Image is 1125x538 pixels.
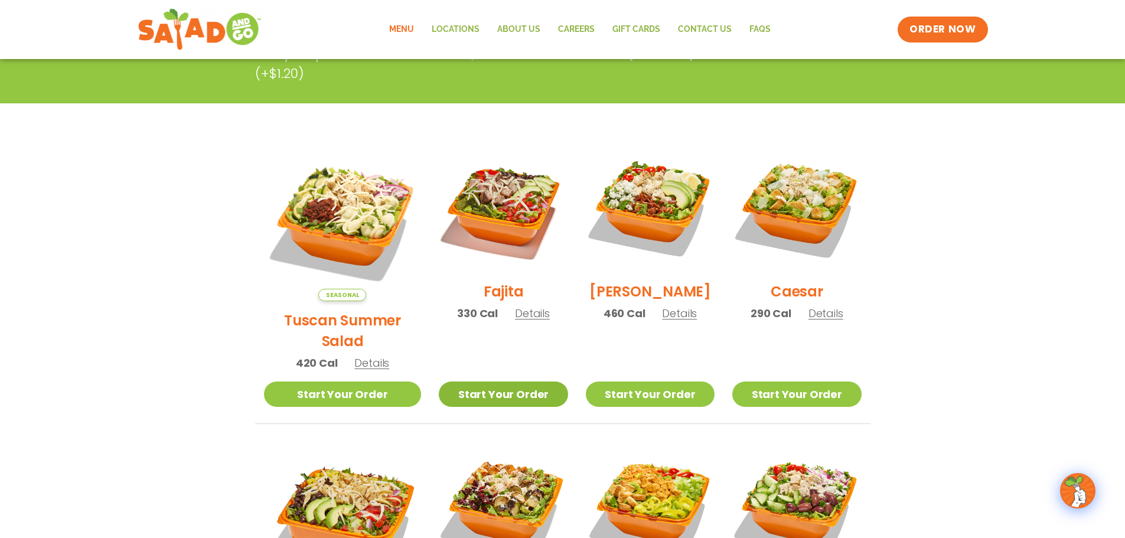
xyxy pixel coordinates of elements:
[296,355,338,371] span: 420 Cal
[909,22,976,37] span: ORDER NOW
[604,16,669,43] a: GIFT CARDS
[751,305,791,321] span: 290 Cal
[732,382,861,407] a: Start Your Order
[741,16,780,43] a: FAQs
[808,306,843,321] span: Details
[484,281,524,302] h2: Fajita
[457,305,498,321] span: 330 Cal
[586,382,715,407] a: Start Your Order
[380,16,780,43] nav: Menu
[488,16,549,43] a: About Us
[354,356,389,370] span: Details
[264,144,422,301] img: Product photo for Tuscan Summer Salad
[586,144,715,272] img: Product photo for Cobb Salad
[439,144,568,272] img: Product photo for Fajita Salad
[898,17,987,43] a: ORDER NOW
[138,6,262,53] img: new-SAG-logo-768×292
[549,16,604,43] a: Careers
[732,144,861,272] img: Product photo for Caesar Salad
[264,382,422,407] a: Start Your Order
[318,289,366,301] span: Seasonal
[439,382,568,407] a: Start Your Order
[1061,474,1094,507] img: wpChatIcon
[515,306,550,321] span: Details
[423,16,488,43] a: Locations
[589,281,711,302] h2: [PERSON_NAME]
[264,310,422,351] h2: Tuscan Summer Salad
[380,16,423,43] a: Menu
[662,306,697,321] span: Details
[771,281,823,302] h2: Caesar
[604,305,645,321] span: 460 Cal
[669,16,741,43] a: Contact Us
[255,44,781,83] p: Pick your protein: roasted chicken, buffalo chicken or tofu (included) or steak (+$1.20)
